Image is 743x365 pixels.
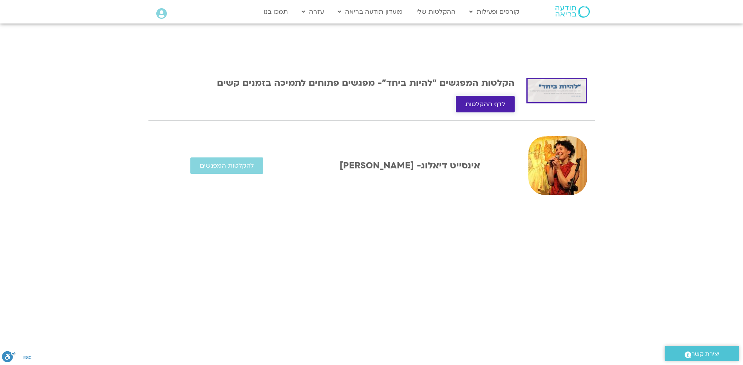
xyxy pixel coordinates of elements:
a: להקלטות המפגשים [190,157,263,174]
a: מועדון תודעה בריאה [334,4,407,19]
span: להקלטות המפגשים [200,162,254,169]
a: ההקלטות שלי [412,4,459,19]
a: אינסייט דיאלוג- [PERSON_NAME] [340,159,480,172]
a: לדף ההקלטות [456,96,515,112]
a: תמכו בנו [260,4,292,19]
h2: הקלטות המפגשים "להיות ביחד"- מפגשים פתוחים לתמיכה בזמנים קשים [156,78,515,88]
span: יצירת קשר [691,349,719,360]
span: לדף ההקלטות [465,101,505,108]
img: תודעה בריאה [555,6,590,18]
a: יצירת קשר [665,346,739,361]
a: עזרה [298,4,328,19]
a: קורסים ופעילות [465,4,523,19]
